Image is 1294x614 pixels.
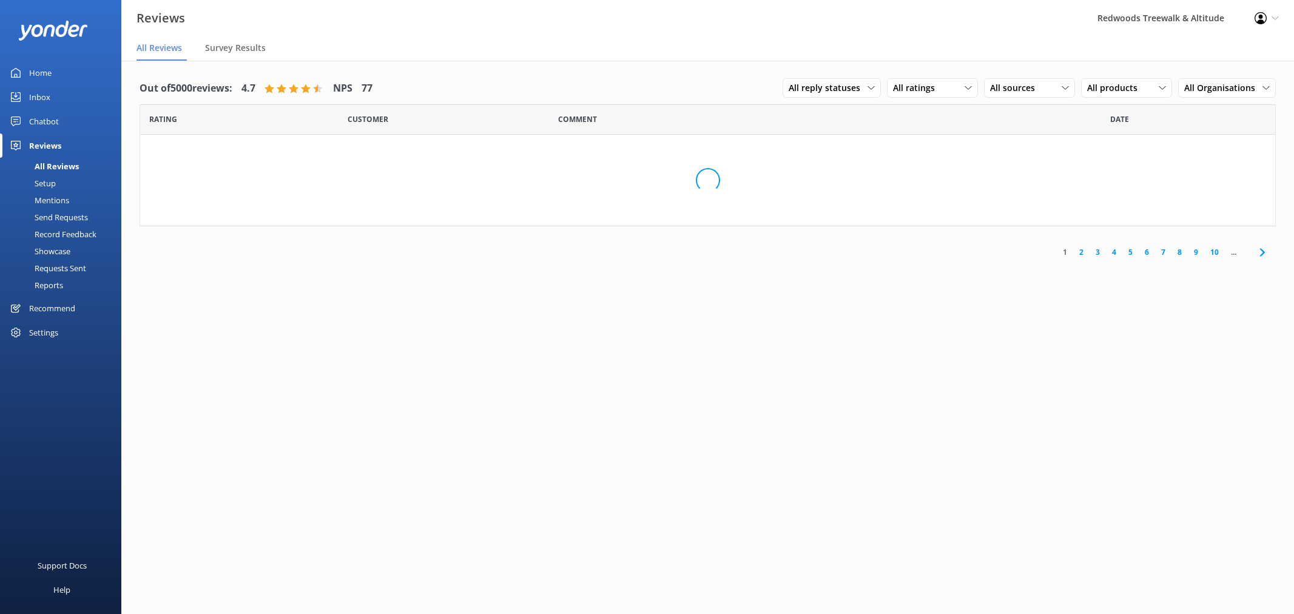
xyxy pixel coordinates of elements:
[18,21,88,41] img: yonder-white-logo.png
[7,243,70,260] div: Showcase
[29,133,61,158] div: Reviews
[1110,113,1129,125] span: Date
[1087,81,1145,95] span: All products
[1184,81,1262,95] span: All Organisations
[1188,246,1204,258] a: 9
[7,175,56,192] div: Setup
[1204,246,1225,258] a: 10
[1106,246,1122,258] a: 4
[7,209,88,226] div: Send Requests
[241,81,255,96] h4: 4.7
[7,158,79,175] div: All Reviews
[7,158,121,175] a: All Reviews
[136,8,185,28] h3: Reviews
[29,85,50,109] div: Inbox
[205,42,266,54] span: Survey Results
[7,260,86,277] div: Requests Sent
[1073,246,1090,258] a: 2
[7,260,121,277] a: Requests Sent
[1225,246,1242,258] span: ...
[348,113,388,125] span: Date
[7,243,121,260] a: Showcase
[789,81,868,95] span: All reply statuses
[140,81,232,96] h4: Out of 5000 reviews:
[38,553,87,578] div: Support Docs
[136,42,182,54] span: All Reviews
[7,277,63,294] div: Reports
[29,61,52,85] div: Home
[1155,246,1171,258] a: 7
[333,81,352,96] h4: NPS
[558,113,597,125] span: Question
[1057,246,1073,258] a: 1
[7,209,121,226] a: Send Requests
[1171,246,1188,258] a: 8
[7,175,121,192] a: Setup
[990,81,1042,95] span: All sources
[7,226,96,243] div: Record Feedback
[53,578,70,602] div: Help
[7,277,121,294] a: Reports
[362,81,372,96] h4: 77
[29,296,75,320] div: Recommend
[7,226,121,243] a: Record Feedback
[29,109,59,133] div: Chatbot
[29,320,58,345] div: Settings
[1122,246,1139,258] a: 5
[149,113,177,125] span: Date
[1139,246,1155,258] a: 6
[893,81,942,95] span: All ratings
[7,192,69,209] div: Mentions
[7,192,121,209] a: Mentions
[1090,246,1106,258] a: 3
